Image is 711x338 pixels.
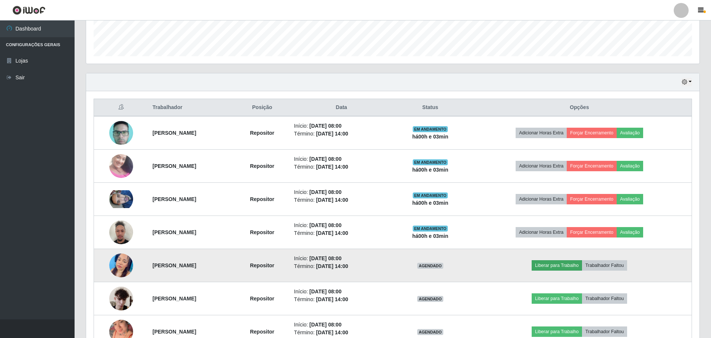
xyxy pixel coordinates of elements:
[316,131,348,137] time: [DATE] 14:00
[516,227,567,237] button: Adicionar Horas Extra
[316,329,348,335] time: [DATE] 14:00
[417,263,443,269] span: AGENDADO
[412,233,449,239] strong: há 00 h e 03 min
[316,164,348,170] time: [DATE] 14:00
[532,260,582,271] button: Liberar para Trabalho
[250,329,274,335] strong: Repositor
[316,230,348,236] time: [DATE] 14:00
[309,255,342,261] time: [DATE] 08:00
[250,296,274,302] strong: Repositor
[294,130,389,138] li: Término:
[309,123,342,129] time: [DATE] 08:00
[12,6,45,15] img: CoreUI Logo
[294,262,389,270] li: Término:
[152,130,196,136] strong: [PERSON_NAME]
[516,161,567,171] button: Adicionar Horas Extra
[152,296,196,302] strong: [PERSON_NAME]
[413,226,448,232] span: EM ANDAMENTO
[290,99,393,117] th: Data
[152,262,196,268] strong: [PERSON_NAME]
[582,260,627,271] button: Trabalhador Faltou
[532,293,582,304] button: Liberar para Trabalho
[316,296,348,302] time: [DATE] 14:00
[413,159,448,165] span: EM ANDAMENTO
[417,329,443,335] span: AGENDADO
[516,128,567,138] button: Adicionar Horas Extra
[309,189,342,195] time: [DATE] 08:00
[309,322,342,328] time: [DATE] 08:00
[109,240,133,291] img: 1753795450805.jpeg
[109,216,133,248] img: 1753289887027.jpeg
[109,190,133,208] img: 1753294616026.jpeg
[567,161,617,171] button: Forçar Encerramento
[309,222,342,228] time: [DATE] 08:00
[316,197,348,203] time: [DATE] 14:00
[294,122,389,130] li: Início:
[294,188,389,196] li: Início:
[152,196,196,202] strong: [PERSON_NAME]
[294,155,389,163] li: Início:
[413,126,448,132] span: EM ANDAMENTO
[617,227,643,237] button: Avaliação
[152,163,196,169] strong: [PERSON_NAME]
[567,194,617,204] button: Forçar Encerramento
[393,99,467,117] th: Status
[109,118,133,147] img: 1752163217594.jpeg
[152,329,196,335] strong: [PERSON_NAME]
[250,262,274,268] strong: Repositor
[109,283,133,314] img: 1754529472345.jpeg
[294,321,389,329] li: Início:
[309,288,342,294] time: [DATE] 08:00
[294,296,389,303] li: Término:
[250,163,274,169] strong: Repositor
[417,296,443,302] span: AGENDADO
[294,163,389,171] li: Término:
[250,229,274,235] strong: Repositor
[294,255,389,262] li: Início:
[467,99,692,117] th: Opções
[294,196,389,204] li: Término:
[148,99,235,117] th: Trabalhador
[413,192,448,198] span: EM ANDAMENTO
[294,329,389,337] li: Término:
[617,161,643,171] button: Avaliação
[532,326,582,337] button: Liberar para Trabalho
[516,194,567,204] button: Adicionar Horas Extra
[294,221,389,229] li: Início:
[412,200,449,206] strong: há 00 h e 03 min
[250,196,274,202] strong: Repositor
[235,99,290,117] th: Posição
[582,293,627,304] button: Trabalhador Faltou
[309,156,342,162] time: [DATE] 08:00
[412,167,449,173] strong: há 00 h e 03 min
[250,130,274,136] strong: Repositor
[316,263,348,269] time: [DATE] 14:00
[152,229,196,235] strong: [PERSON_NAME]
[294,288,389,296] li: Início:
[567,227,617,237] button: Forçar Encerramento
[582,326,627,337] button: Trabalhador Faltou
[109,145,133,187] img: 1753110543973.jpeg
[617,194,643,204] button: Avaliação
[412,134,449,140] strong: há 00 h e 03 min
[567,128,617,138] button: Forçar Encerramento
[294,229,389,237] li: Término:
[617,128,643,138] button: Avaliação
